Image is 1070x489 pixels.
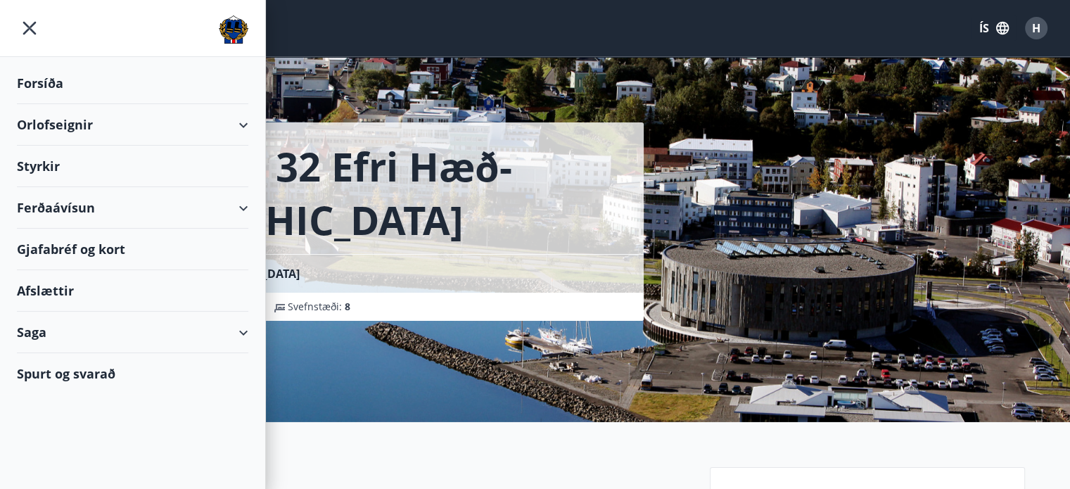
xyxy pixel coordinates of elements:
[17,270,248,312] div: Afslættir
[63,139,627,246] h1: Hamratún 32 efri hæð- [GEOGRAPHIC_DATA]
[17,146,248,187] div: Styrkir
[17,187,248,229] div: Ferðaávísun
[1019,11,1053,45] button: H
[17,15,42,41] button: menu
[288,300,350,314] span: Svefnstæði :
[219,15,248,44] img: union_logo
[17,312,248,353] div: Saga
[1032,20,1040,36] span: H
[345,300,350,313] span: 8
[972,15,1017,41] button: ÍS
[17,229,248,270] div: Gjafabréf og kort
[17,63,248,104] div: Forsíða
[17,104,248,146] div: Orlofseignir
[17,353,248,394] div: Spurt og svarað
